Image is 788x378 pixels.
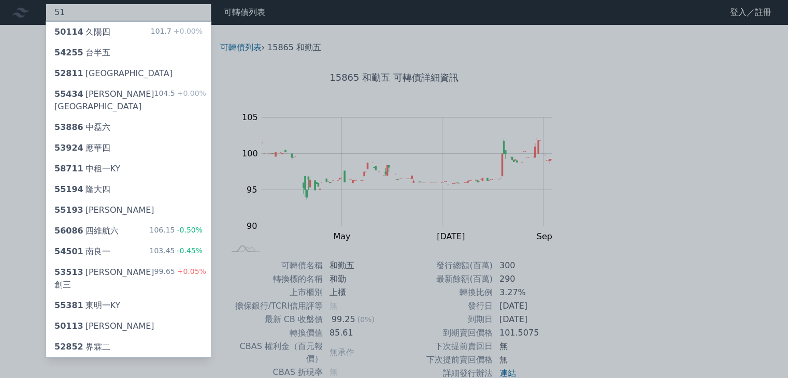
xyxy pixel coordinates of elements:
[54,163,120,175] div: 中租一KY
[46,262,211,295] a: 53513[PERSON_NAME]創三 99.65+0.05%
[171,27,203,35] span: +0.00%
[54,88,154,113] div: [PERSON_NAME][GEOGRAPHIC_DATA]
[54,27,83,37] span: 50114
[54,321,83,331] span: 50113
[46,117,211,138] a: 53886中磊六
[54,122,83,132] span: 53886
[46,221,211,241] a: 56086四維航六 106.15-0.50%
[46,295,211,316] a: 55381東明一KY
[46,200,211,221] a: 55193[PERSON_NAME]
[54,300,83,310] span: 55381
[54,246,83,256] span: 54501
[46,337,211,357] a: 52852界霖二
[46,158,211,179] a: 58711中租一KY
[46,84,211,117] a: 55434[PERSON_NAME][GEOGRAPHIC_DATA] 104.5+0.00%
[54,47,110,59] div: 台半五
[46,316,211,337] a: 50113[PERSON_NAME]
[175,267,206,275] span: +0.05%
[54,89,83,99] span: 55434
[54,267,83,277] span: 53513
[175,89,206,97] span: +0.00%
[46,42,211,63] a: 54255台半五
[54,26,110,38] div: 久陽四
[46,22,211,42] a: 50114久陽四 101.7+0.00%
[54,142,110,154] div: 應華四
[149,245,203,258] div: 103.45
[149,225,203,237] div: 106.15
[154,266,206,291] div: 99.65
[46,63,211,84] a: 52811[GEOGRAPHIC_DATA]
[54,143,83,153] span: 53924
[154,88,206,113] div: 104.5
[54,48,83,57] span: 54255
[54,67,173,80] div: [GEOGRAPHIC_DATA]
[54,266,154,291] div: [PERSON_NAME]創三
[54,341,110,353] div: 界霖二
[54,225,119,237] div: 四維航六
[54,164,83,173] span: 58711
[54,226,83,236] span: 56086
[175,226,203,234] span: -0.50%
[46,138,211,158] a: 53924應華四
[54,342,83,352] span: 52852
[54,320,154,332] div: [PERSON_NAME]
[54,205,83,215] span: 55193
[54,68,83,78] span: 52811
[54,121,110,134] div: 中磊六
[46,241,211,262] a: 54501南良一 103.45-0.45%
[54,245,110,258] div: 南良一
[151,26,203,38] div: 101.7
[54,299,120,312] div: 東明一KY
[46,179,211,200] a: 55194隆大四
[54,184,83,194] span: 55194
[175,246,203,255] span: -0.45%
[54,183,110,196] div: 隆大四
[54,204,154,216] div: [PERSON_NAME]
